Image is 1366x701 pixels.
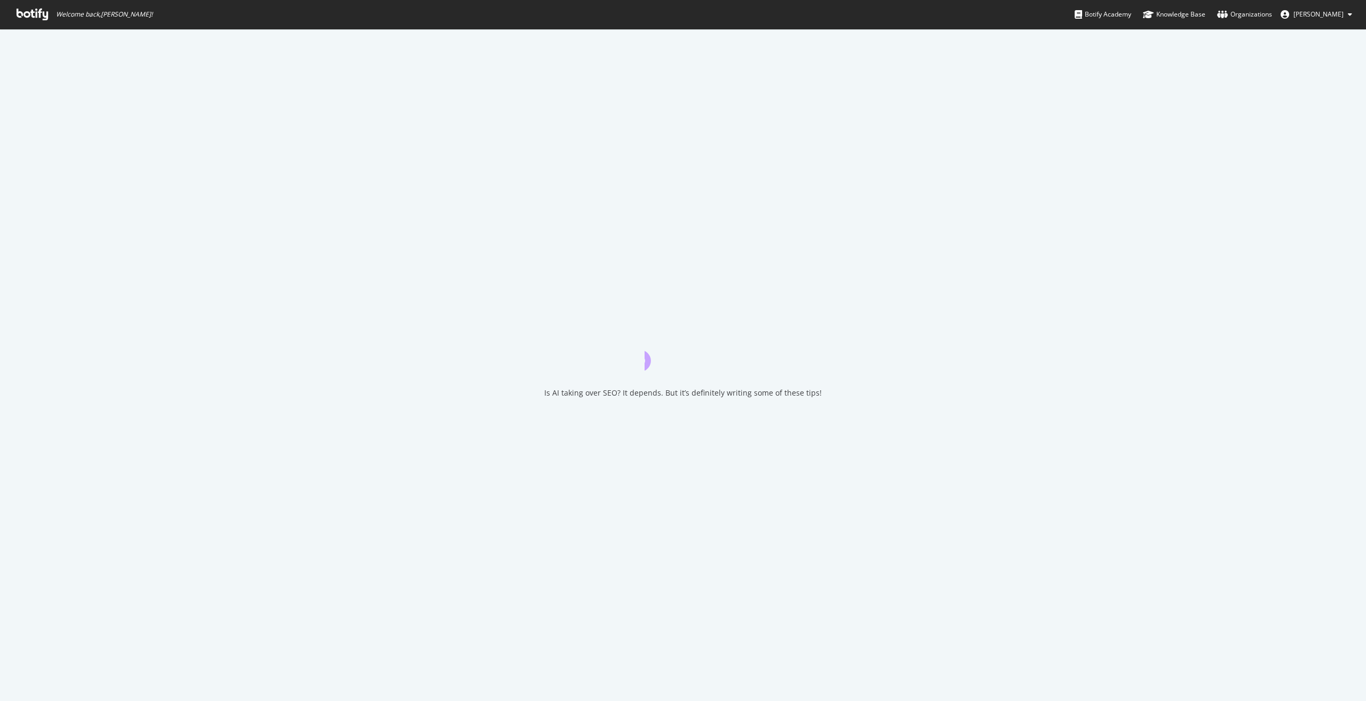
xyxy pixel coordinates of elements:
[1217,9,1272,20] div: Organizations
[1143,9,1205,20] div: Knowledge Base
[1293,10,1344,19] span: Sergiy Ryvkin
[1075,9,1131,20] div: Botify Academy
[56,10,153,19] span: Welcome back, [PERSON_NAME] !
[1272,6,1361,23] button: [PERSON_NAME]
[645,332,721,371] div: animation
[544,388,822,398] div: Is AI taking over SEO? It depends. But it’s definitely writing some of these tips!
